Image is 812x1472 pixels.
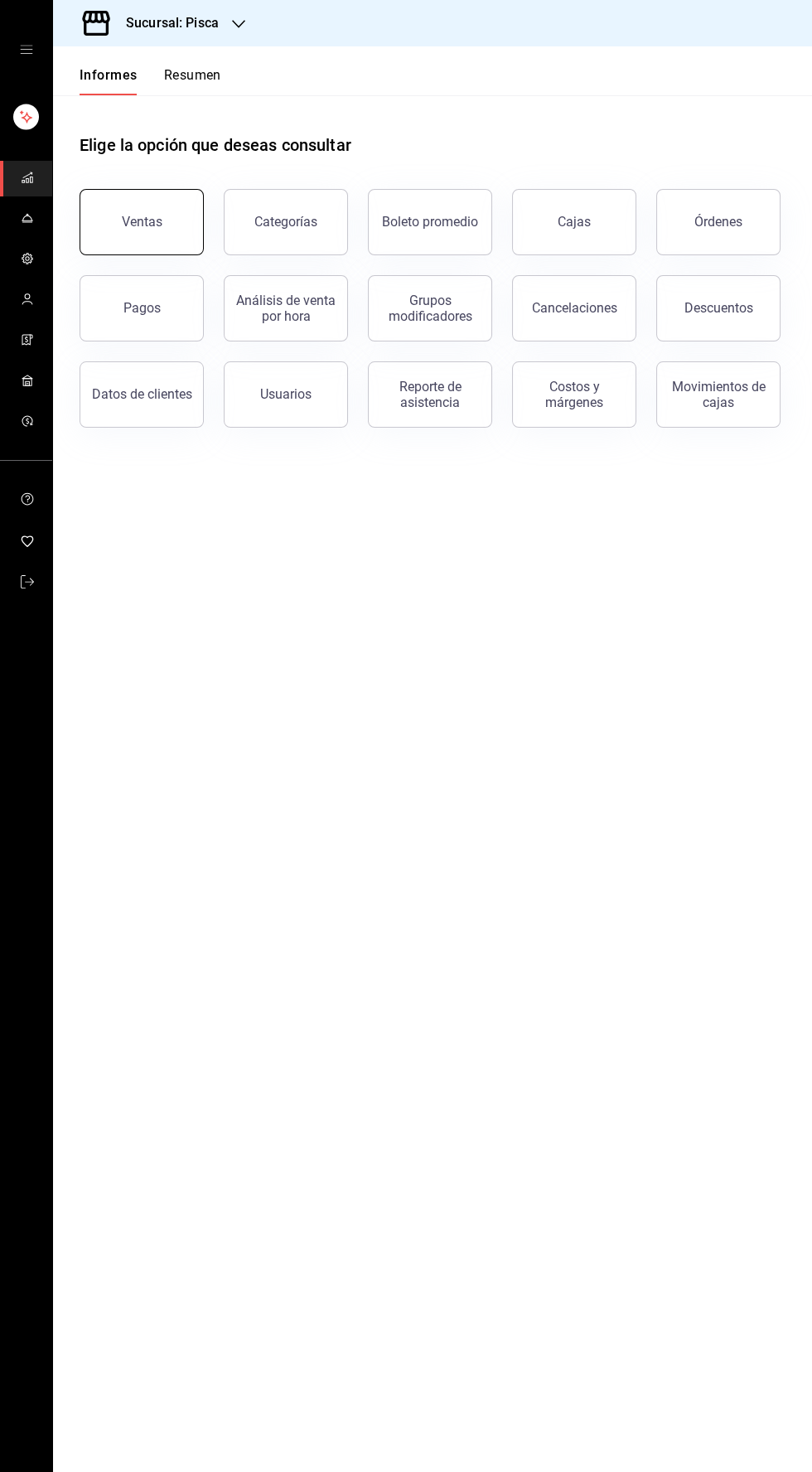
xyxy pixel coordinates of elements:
[122,214,162,230] font: Ventas
[532,300,617,316] font: Cancelaciones
[672,379,766,410] font: Movimientos de cajas
[389,293,472,324] font: Grupos modificadores
[368,275,492,341] button: Grupos modificadores
[224,361,348,428] button: Usuarios
[260,386,312,402] font: Usuarios
[80,66,221,95] div: pestañas de navegación
[80,189,204,255] button: Ventas
[368,189,492,255] button: Boleto promedio
[20,43,33,56] button: cajón abierto
[236,293,336,324] font: Análisis de venta por hora
[224,275,348,341] button: Análisis de venta por hora
[656,189,781,255] button: Órdenes
[80,361,204,428] button: Datos de clientes
[684,300,753,316] font: Descuentos
[656,275,781,341] button: Descuentos
[558,214,592,230] font: Cajas
[512,275,636,341] button: Cancelaciones
[656,361,781,428] button: Movimientos de cajas
[368,361,492,428] button: Reporte de asistencia
[80,135,351,155] font: Elige la opción que deseas consultar
[694,214,742,230] font: Órdenes
[80,67,138,83] font: Informes
[382,214,478,230] font: Boleto promedio
[224,189,348,255] button: Categorías
[126,15,219,31] font: Sucursal: Pisca
[92,386,192,402] font: Datos de clientes
[164,67,221,83] font: Resumen
[399,379,462,410] font: Reporte de asistencia
[80,275,204,341] button: Pagos
[254,214,317,230] font: Categorías
[512,361,636,428] button: Costos y márgenes
[512,189,636,255] a: Cajas
[123,300,161,316] font: Pagos
[545,379,603,410] font: Costos y márgenes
